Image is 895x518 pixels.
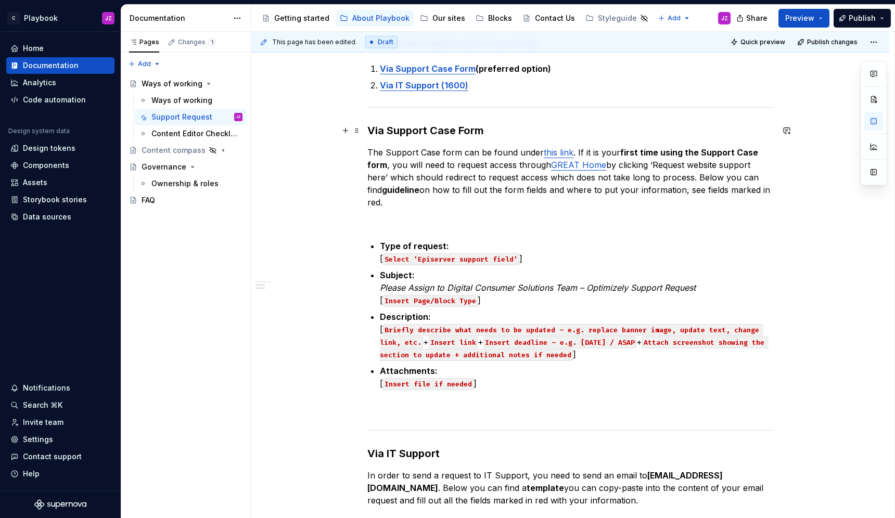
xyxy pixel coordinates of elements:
a: Blocks [471,10,516,27]
a: Invite team [6,414,114,431]
div: Content compass [142,145,206,156]
strong: Attachments: [380,366,438,376]
div: FAQ [142,195,155,205]
div: C [7,12,20,24]
div: Page tree [258,8,653,29]
div: Home [23,43,44,54]
div: Search ⌘K [23,400,62,410]
a: Governance [125,159,247,175]
p: [ ] [380,269,773,306]
a: Via Support Case Form [380,63,476,74]
button: Preview [778,9,829,28]
a: Ownership & roles [135,175,247,192]
span: Draft [378,38,393,46]
div: Help [23,469,40,479]
a: Components [6,157,114,174]
span: Preview [785,13,814,23]
div: Assets [23,177,47,188]
button: CPlaybookJZ [2,7,119,29]
span: Publish changes [807,38,858,46]
p: In order to send a request to IT Support, you need to send an email to . Below you can find a you... [367,469,773,507]
code: Insert link [429,336,478,348]
a: Analytics [6,74,114,91]
p: [ ] [380,240,773,265]
div: Notifications [23,383,70,393]
div: Contact support [23,451,82,462]
div: Support Request [151,112,212,122]
button: Help [6,465,114,482]
div: Playbook [24,13,58,23]
code: Insert deadline – e.g. [DATE] / ASAP [483,336,636,348]
button: Notifications [6,380,114,396]
div: Page tree [125,75,247,209]
div: Code automation [23,95,86,105]
button: Add [655,11,694,25]
strong: Subject: [380,270,415,280]
a: Documentation [6,57,114,74]
span: Share [746,13,768,23]
a: this link [544,147,573,158]
button: Contact support [6,448,114,465]
a: Assets [6,174,114,191]
div: Storybook stories [23,195,87,205]
a: Storybook stories [6,191,114,208]
a: Our sites [416,10,469,27]
div: Styleguide [598,13,637,23]
div: Documentation [130,13,228,23]
div: Data sources [23,212,71,222]
a: Via IT Support (1600) [380,80,468,90]
button: Share [731,9,774,28]
strong: Type of request: [380,241,449,251]
a: Design tokens [6,140,114,157]
div: Analytics [23,77,56,88]
button: Search ⌘K [6,397,114,413]
code: Select 'Episerver support field' [383,253,519,265]
strong: guideline [382,185,419,195]
a: Content Editor Checklist [135,125,247,142]
div: JZ [721,14,728,22]
a: Ways of working [135,92,247,109]
span: This page has been edited. [272,38,357,46]
div: Ownership & roles [151,178,219,189]
strong: (preferred option) [476,63,551,74]
code: Insert Page/Block Type [383,295,478,307]
div: About Playbook [352,13,410,23]
a: Support RequestJZ [135,109,247,125]
div: JZ [236,112,241,122]
p: The Support Case form can be found under . If it is your , you will need to request access throug... [367,146,773,209]
div: Our sites [432,13,465,23]
div: Blocks [488,13,512,23]
a: Contact Us [518,10,579,27]
button: Publish [834,9,891,28]
div: Governance [142,162,186,172]
div: Contact Us [535,13,575,23]
a: GREAT Home [551,160,606,170]
div: Ways of working [142,79,202,89]
button: Add [125,57,164,71]
div: Components [23,160,69,171]
a: Styleguide [581,10,653,27]
a: Getting started [258,10,334,27]
button: Publish changes [794,35,862,49]
div: Invite team [23,417,63,428]
a: Content compass [125,142,247,159]
span: Quick preview [740,38,785,46]
button: Quick preview [727,35,790,49]
span: Add [138,60,151,68]
code: Briefly describe what needs to be updated – e.g. replace banner image, update text, change link, ... [380,324,763,348]
h3: Via IT Support [367,446,773,461]
span: Add [668,14,681,22]
div: Changes [178,38,216,46]
span: 1 [208,38,216,46]
span: Publish [849,13,876,23]
a: Supernova Logo [34,499,86,510]
a: Code automation [6,92,114,108]
strong: Description: [380,312,431,322]
div: Getting started [274,13,329,23]
a: Data sources [6,209,114,225]
div: Content Editor Checklist [151,128,237,139]
a: About Playbook [336,10,414,27]
div: Documentation [23,60,79,71]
